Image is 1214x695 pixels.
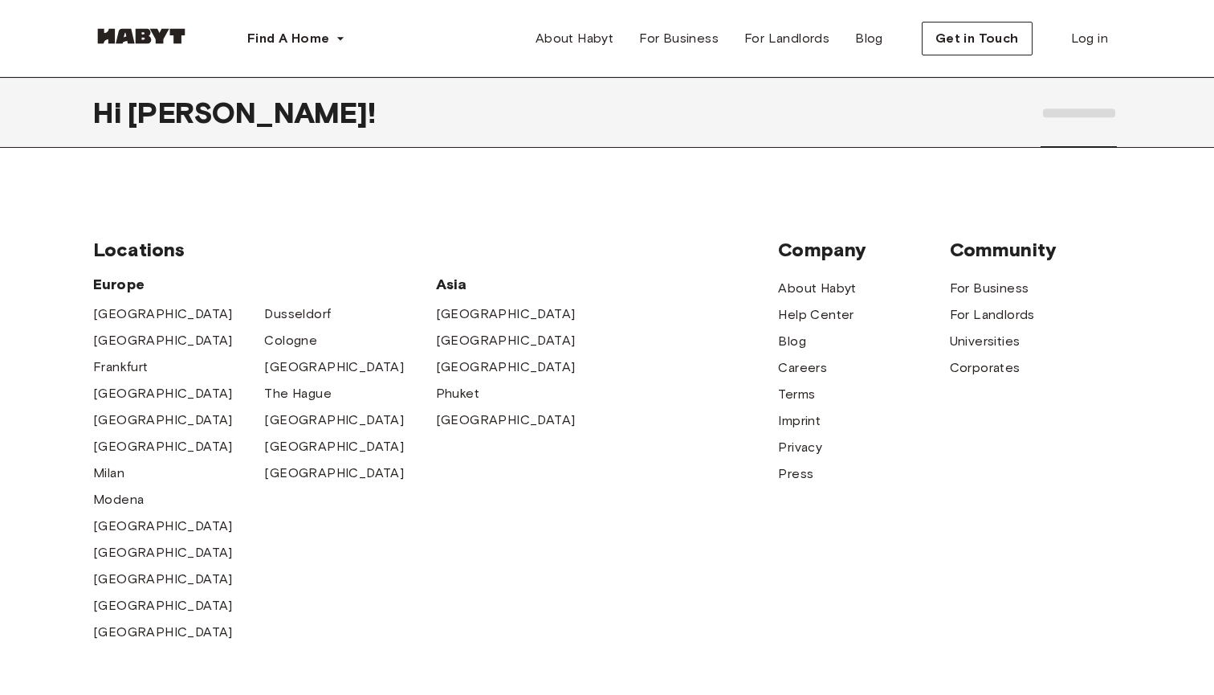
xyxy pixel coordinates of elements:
[842,22,896,55] a: Blog
[93,543,233,562] a: [GEOGRAPHIC_DATA]
[922,22,1033,55] button: Get in Touch
[264,331,317,350] a: Cologne
[264,358,404,377] a: [GEOGRAPHIC_DATA]
[639,29,719,48] span: For Business
[778,385,815,404] a: Terms
[436,358,576,377] a: [GEOGRAPHIC_DATA]
[93,623,233,642] a: [GEOGRAPHIC_DATA]
[93,464,124,483] a: Milan
[93,275,436,294] span: Europe
[93,384,233,403] a: [GEOGRAPHIC_DATA]
[731,22,842,55] a: For Landlords
[1071,29,1108,48] span: Log in
[744,29,829,48] span: For Landlords
[264,411,404,430] a: [GEOGRAPHIC_DATA]
[436,275,607,294] span: Asia
[264,384,332,403] a: The Hague
[778,464,813,484] a: Press
[264,305,331,324] a: Dusseldorf
[436,411,576,430] a: [GEOGRAPHIC_DATA]
[1037,77,1121,148] div: user profile tabs
[950,238,1121,262] span: Community
[935,29,1019,48] span: Get in Touch
[264,464,404,483] a: [GEOGRAPHIC_DATA]
[950,279,1029,298] a: For Business
[855,29,883,48] span: Blog
[128,96,376,129] span: [PERSON_NAME] !
[778,279,856,298] a: About Habyt
[93,96,128,129] span: Hi
[436,331,576,350] a: [GEOGRAPHIC_DATA]
[93,358,149,377] a: Frankfurt
[93,411,233,430] a: [GEOGRAPHIC_DATA]
[778,305,853,325] a: Help Center
[536,29,613,48] span: About Habyt
[93,305,233,324] a: [GEOGRAPHIC_DATA]
[93,28,189,44] img: Habyt
[778,438,822,457] a: Privacy
[93,331,233,350] a: [GEOGRAPHIC_DATA]
[436,305,576,324] a: [GEOGRAPHIC_DATA]
[778,332,806,351] a: Blog
[93,517,233,536] a: [GEOGRAPHIC_DATA]
[93,570,233,589] a: [GEOGRAPHIC_DATA]
[234,22,358,55] button: Find A Home
[950,358,1020,378] a: Corporates
[264,437,404,456] a: [GEOGRAPHIC_DATA]
[93,437,233,456] a: [GEOGRAPHIC_DATA]
[1058,22,1121,55] a: Log in
[247,29,329,48] span: Find A Home
[778,358,827,378] a: Careers
[436,384,479,403] a: Phuket
[778,411,821,431] a: Imprint
[626,22,731,55] a: For Business
[950,332,1020,351] a: Universities
[93,490,144,509] a: Modena
[93,596,233,615] a: [GEOGRAPHIC_DATA]
[778,238,949,262] span: Company
[950,305,1035,325] a: For Landlords
[93,238,778,262] span: Locations
[523,22,626,55] a: About Habyt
